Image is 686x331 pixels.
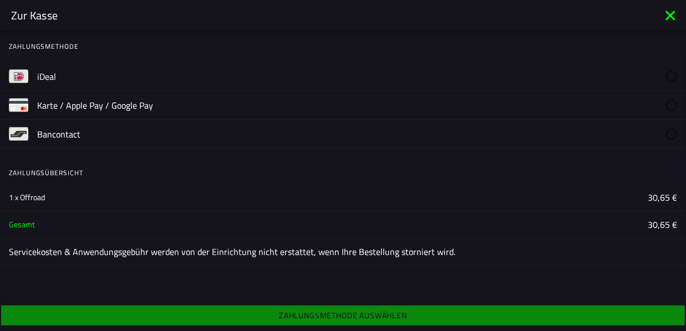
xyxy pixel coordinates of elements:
[9,219,35,230] ion-text: Gesamt
[9,67,28,86] img: ideal
[37,62,677,90] ion-radio: iDeal
[9,95,28,115] img: payment-card
[648,191,677,204] ion-label: 30,65 €
[9,168,686,178] ion-label: Zahlungsübersicht
[37,91,677,119] ion-radio: Karte / Apple Pay / Google Pay
[9,42,686,52] ion-label: Zahlungsmethode
[9,192,45,203] ion-text: 1 x Offroad
[9,124,28,144] img: bancontact
[9,247,677,256] ion-label: Servicekosten & Anwendungsgebühr werden von der Einrichtung nicht erstattet, wenn Ihre Bestellung...
[37,120,677,148] ion-radio: Bancontact
[648,218,677,231] ion-label: 30,65 €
